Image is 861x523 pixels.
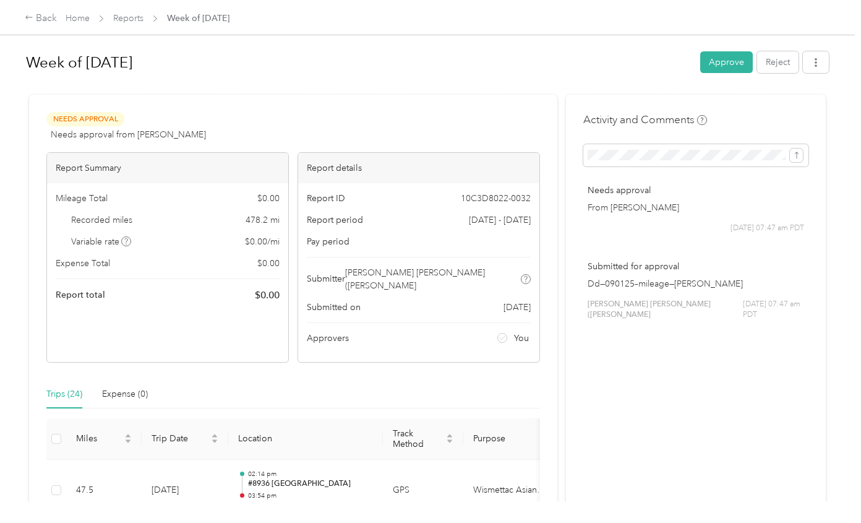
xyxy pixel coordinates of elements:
[307,272,345,285] span: Submitter
[473,433,536,444] span: Purpose
[514,332,529,345] span: You
[167,12,229,25] span: Week of [DATE]
[345,266,519,292] span: [PERSON_NAME] [PERSON_NAME]([PERSON_NAME]
[152,433,208,444] span: Trip Date
[248,478,373,490] p: #8936 [GEOGRAPHIC_DATA]
[383,418,463,460] th: Track Method
[228,418,383,460] th: Location
[383,460,463,522] td: GPS
[142,418,228,460] th: Trip Date
[26,48,692,77] h1: Week of August 25 2025
[792,454,861,523] iframe: Everlance-gr Chat Button Frame
[298,153,539,183] div: Report details
[757,51,799,73] button: Reject
[51,128,206,141] span: Needs approval from [PERSON_NAME]
[588,184,804,197] p: Needs approval
[463,460,556,522] td: Wismettac Asian Foods
[142,460,228,522] td: [DATE]
[461,192,531,205] span: 10C3D8022-0032
[307,235,349,248] span: Pay period
[66,418,142,460] th: Miles
[307,301,361,314] span: Submitted on
[25,11,57,26] div: Back
[66,13,90,24] a: Home
[46,112,124,126] span: Needs Approval
[539,438,546,445] span: caret-down
[539,432,546,439] span: caret-up
[255,288,280,303] span: $ 0.00
[700,51,753,73] button: Approve
[307,332,349,345] span: Approvers
[588,277,804,290] p: Dd—090125–mileage—[PERSON_NAME]
[71,214,132,227] span: Recorded miles
[257,257,280,270] span: $ 0.00
[743,299,804,321] span: [DATE] 07:47 am PDT
[245,235,280,248] span: $ 0.00 / mi
[56,257,110,270] span: Expense Total
[248,470,373,478] p: 02:14 pm
[393,428,443,449] span: Track Method
[307,192,345,205] span: Report ID
[56,192,108,205] span: Mileage Total
[583,112,707,128] h4: Activity and Comments
[246,214,280,227] span: 478.2 mi
[730,223,804,234] span: [DATE] 07:47 am PDT
[124,438,132,445] span: caret-down
[588,260,804,273] p: Submitted for approval
[446,438,453,445] span: caret-down
[588,299,743,321] span: [PERSON_NAME] [PERSON_NAME]([PERSON_NAME]
[66,460,142,522] td: 47.5
[46,387,82,401] div: Trips (24)
[248,500,373,511] p: Home
[463,418,556,460] th: Purpose
[307,214,363,227] span: Report period
[102,387,148,401] div: Expense (0)
[446,432,453,439] span: caret-up
[248,491,373,500] p: 03:54 pm
[257,192,280,205] span: $ 0.00
[56,288,105,301] span: Report total
[503,301,531,314] span: [DATE]
[211,438,218,445] span: caret-down
[71,235,132,248] span: Variable rate
[588,201,804,214] p: From [PERSON_NAME]
[469,214,531,227] span: [DATE] - [DATE]
[124,432,132,439] span: caret-up
[76,433,122,444] span: Miles
[47,153,288,183] div: Report Summary
[113,13,143,24] a: Reports
[211,432,218,439] span: caret-up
